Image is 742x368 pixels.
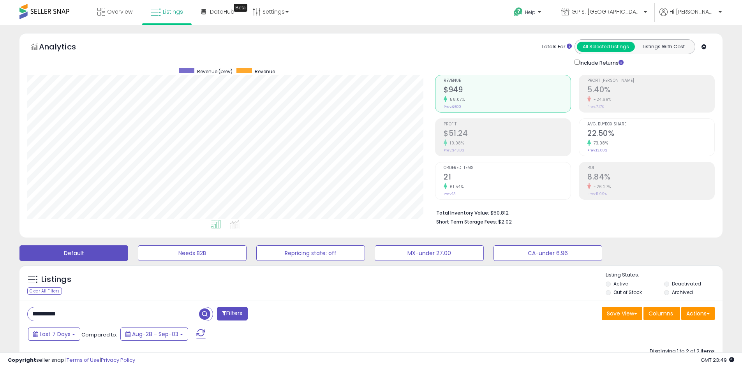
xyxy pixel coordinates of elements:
[587,85,714,96] h2: 5.40%
[681,307,715,320] button: Actions
[444,79,571,83] span: Revenue
[28,328,80,341] button: Last 7 Days
[444,129,571,139] h2: $51.24
[444,104,461,109] small: Prev: $600
[436,218,497,225] b: Short Term Storage Fees:
[659,8,722,25] a: Hi [PERSON_NAME]
[39,41,91,54] h5: Analytics
[587,173,714,183] h2: 8.84%
[571,8,642,16] span: G.P.S. [GEOGRAPHIC_DATA]
[525,9,536,16] span: Help
[613,280,628,287] label: Active
[670,8,716,16] span: Hi [PERSON_NAME]
[101,356,135,364] a: Privacy Policy
[649,310,673,317] span: Columns
[447,184,464,190] small: 61.54%
[436,210,489,216] b: Total Inventory Value:
[577,42,635,52] button: All Selected Listings
[375,245,483,261] button: MX-under 27.00
[107,8,132,16] span: Overview
[27,287,62,295] div: Clear All Filters
[444,122,571,127] span: Profit
[513,7,523,17] i: Get Help
[602,307,642,320] button: Save View
[701,356,734,364] span: 2025-09-11 23:49 GMT
[81,331,117,338] span: Compared to:
[255,68,275,75] span: Revenue
[672,289,693,296] label: Archived
[587,122,714,127] span: Avg. Buybox Share
[138,245,247,261] button: Needs B2B
[444,173,571,183] h2: 21
[197,68,233,75] span: Revenue (prev)
[587,148,607,153] small: Prev: 13.00%
[650,348,715,355] div: Displaying 1 to 2 of 2 items
[444,85,571,96] h2: $949
[606,271,723,279] p: Listing States:
[436,208,709,217] li: $50,812
[591,184,611,190] small: -26.27%
[591,140,608,146] small: 73.08%
[498,218,512,225] span: $2.02
[587,129,714,139] h2: 22.50%
[163,8,183,16] span: Listings
[591,97,612,102] small: -24.69%
[256,245,365,261] button: Repricing state: off
[40,330,70,338] span: Last 7 Days
[587,104,604,109] small: Prev: 7.17%
[634,42,693,52] button: Listings With Cost
[569,58,633,67] div: Include Returns
[587,79,714,83] span: Profit [PERSON_NAME]
[8,357,135,364] div: seller snap | |
[444,148,464,153] small: Prev: $43.03
[447,140,464,146] small: 19.08%
[132,330,178,338] span: Aug-28 - Sep-03
[508,1,549,25] a: Help
[217,307,247,320] button: Filters
[613,289,642,296] label: Out of Stock
[672,280,701,287] label: Deactivated
[493,245,602,261] button: CA-under 6.96
[234,4,247,12] div: Tooltip anchor
[444,192,456,196] small: Prev: 13
[210,8,234,16] span: DataHub
[120,328,188,341] button: Aug-28 - Sep-03
[587,166,714,170] span: ROI
[8,356,36,364] strong: Copyright
[587,192,607,196] small: Prev: 11.99%
[541,43,572,51] div: Totals For
[643,307,680,320] button: Columns
[19,245,128,261] button: Default
[41,274,71,285] h5: Listings
[444,166,571,170] span: Ordered Items
[447,97,465,102] small: 58.07%
[67,356,100,364] a: Terms of Use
